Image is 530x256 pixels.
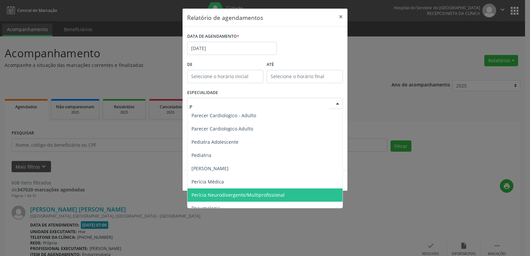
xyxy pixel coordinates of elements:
input: Seleciona uma especialidade [189,100,329,113]
span: Pneumologia [191,205,220,211]
label: De [187,60,263,70]
label: ATÉ [267,60,343,70]
span: Parecer Cardiologico - Adulto [191,112,256,119]
span: Pediatra Adolescente [191,139,238,145]
span: Perícia Neurodivergente/Multiprofissional [191,192,285,198]
label: DATA DE AGENDAMENTO [187,31,239,42]
input: Selecione o horário inicial [187,70,263,83]
span: Perícia Médica [191,179,224,185]
span: [PERSON_NAME] [191,165,229,172]
input: Selecione uma data ou intervalo [187,42,277,55]
input: Selecione o horário final [267,70,343,83]
h5: Relatório de agendamentos [187,13,263,22]
span: Pediatria [191,152,211,158]
label: ESPECIALIDADE [187,88,218,98]
span: Parecer Cardiologico Adulto [191,126,253,132]
button: Close [334,9,347,25]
